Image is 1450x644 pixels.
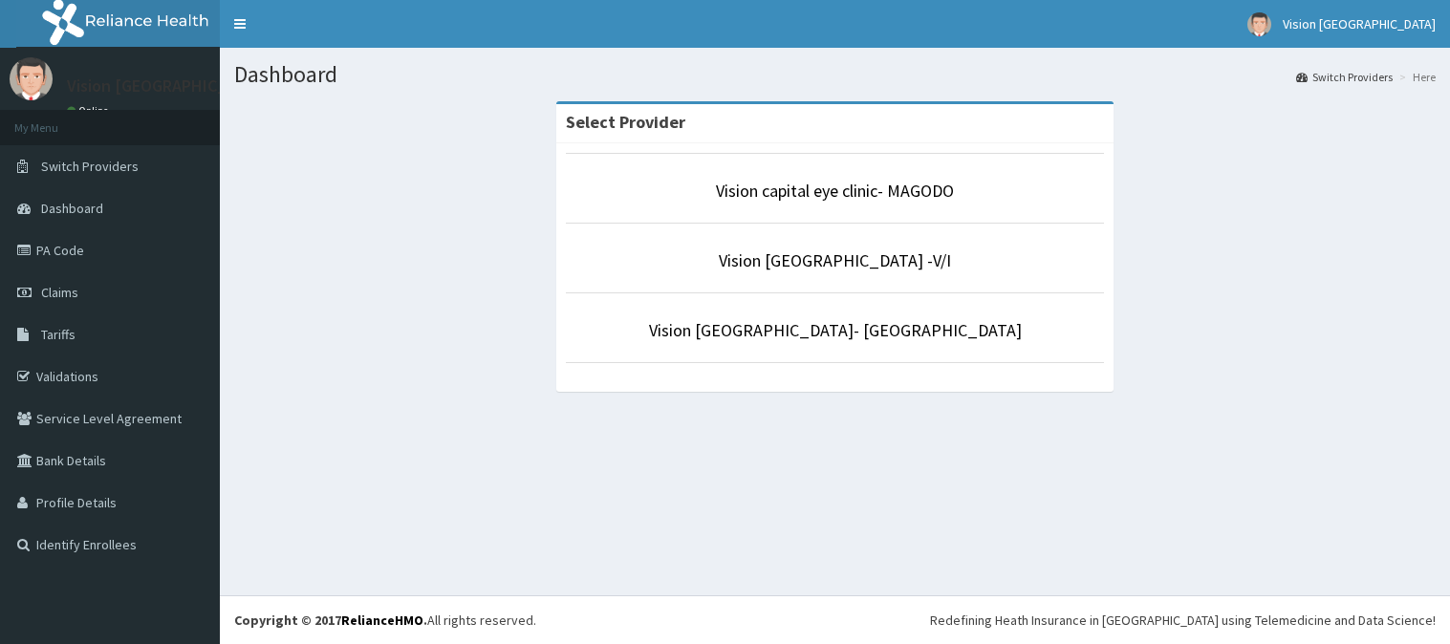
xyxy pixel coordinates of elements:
[41,200,103,217] span: Dashboard
[649,319,1022,341] a: Vision [GEOGRAPHIC_DATA]- [GEOGRAPHIC_DATA]
[234,62,1436,87] h1: Dashboard
[41,158,139,175] span: Switch Providers
[67,77,272,95] p: Vision [GEOGRAPHIC_DATA]
[566,111,685,133] strong: Select Provider
[341,612,423,629] a: RelianceHMO
[930,611,1436,630] div: Redefining Heath Insurance in [GEOGRAPHIC_DATA] using Telemedicine and Data Science!
[1296,69,1393,85] a: Switch Providers
[10,57,53,100] img: User Image
[220,595,1450,644] footer: All rights reserved.
[716,180,954,202] a: Vision capital eye clinic- MAGODO
[1247,12,1271,36] img: User Image
[1283,15,1436,32] span: Vision [GEOGRAPHIC_DATA]
[41,326,76,343] span: Tariffs
[234,612,427,629] strong: Copyright © 2017 .
[41,284,78,301] span: Claims
[1395,69,1436,85] li: Here
[719,249,951,271] a: Vision [GEOGRAPHIC_DATA] -V/I
[67,104,113,118] a: Online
